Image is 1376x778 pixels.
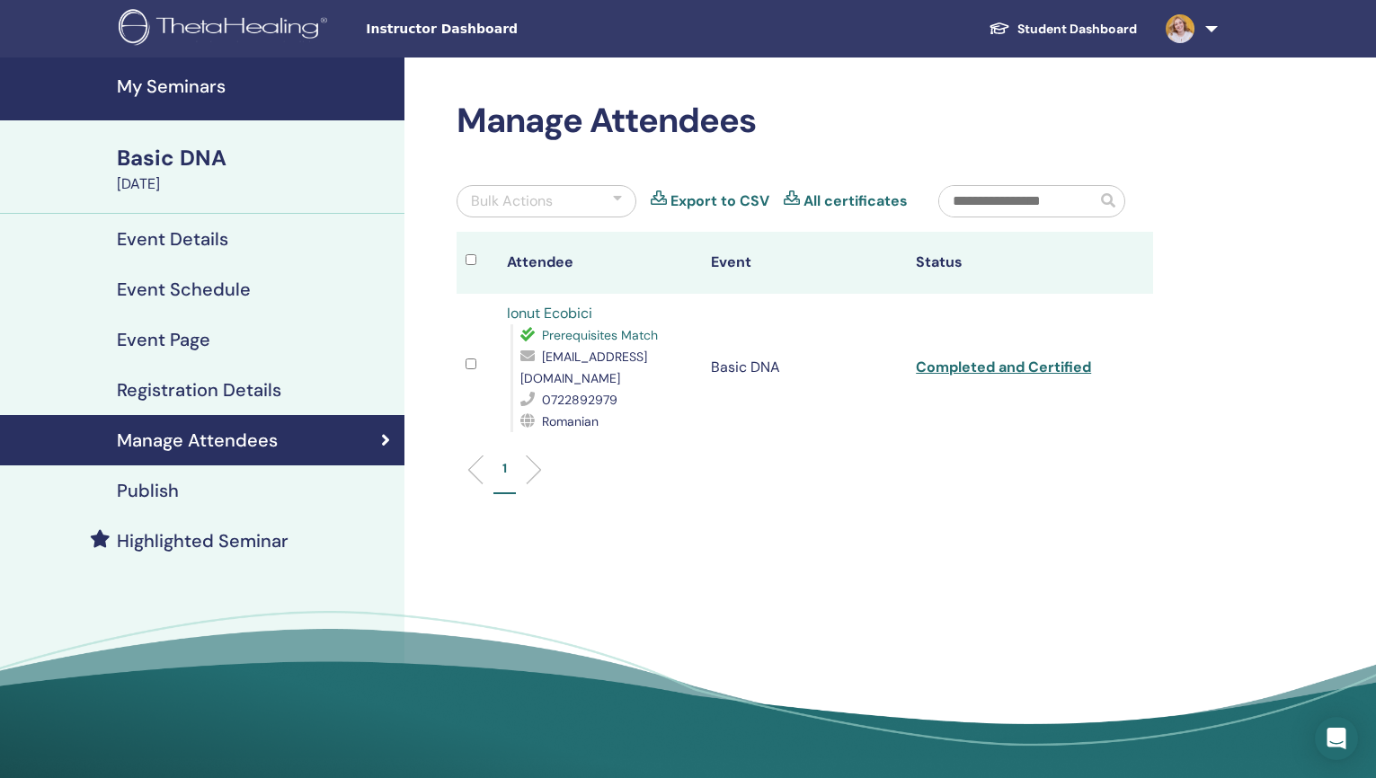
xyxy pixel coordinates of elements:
[106,143,404,195] a: Basic DNA[DATE]
[117,278,251,300] h4: Event Schedule
[670,190,769,212] a: Export to CSV
[907,232,1112,294] th: Status
[117,75,394,97] h4: My Seminars
[542,413,599,429] span: Romanian
[117,379,281,401] h4: Registration Details
[498,232,703,294] th: Attendee
[471,190,553,212] div: Bulk Actions
[916,358,1091,376] a: Completed and Certified
[542,392,617,408] span: 0722892979
[117,429,278,451] h4: Manage Attendees
[803,190,908,212] a: All certificates
[520,349,647,386] span: [EMAIL_ADDRESS][DOMAIN_NAME]
[457,101,1153,142] h2: Manage Attendees
[1315,717,1358,760] div: Open Intercom Messenger
[542,327,658,343] span: Prerequisites Match
[702,232,907,294] th: Event
[117,173,394,195] div: [DATE]
[702,294,907,441] td: Basic DNA
[117,143,394,173] div: Basic DNA
[117,228,228,250] h4: Event Details
[974,13,1151,46] a: Student Dashboard
[117,329,210,350] h4: Event Page
[119,9,333,49] img: logo.png
[117,530,289,552] h4: Highlighted Seminar
[1166,14,1194,43] img: default.jpg
[366,20,635,39] span: Instructor Dashboard
[989,21,1010,36] img: graduation-cap-white.svg
[117,480,179,501] h4: Publish
[507,304,592,323] a: Ionut Ecobici
[502,459,507,478] p: 1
